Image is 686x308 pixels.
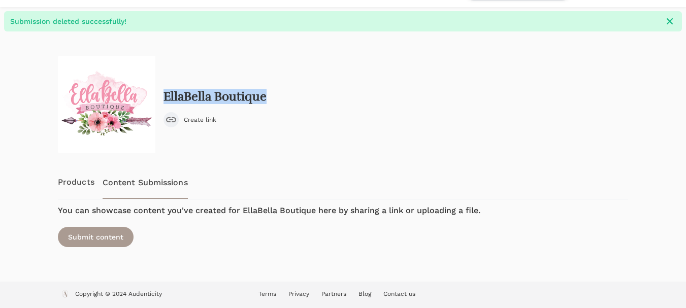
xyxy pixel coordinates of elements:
span: Submission deleted successfully! [10,16,659,26]
p: Copyright © 2024 Audenticity [75,290,162,300]
a: Content Submissions [103,165,188,199]
h2: EllaBella Boutique [164,90,267,104]
img: ELLABELLA---logo_360x.png [58,56,155,153]
div: Submit content [58,227,134,247]
a: Partners [321,290,346,297]
a: Products [58,165,94,199]
button: Create link [164,112,216,127]
a: Terms [258,290,276,297]
a: Privacy [288,290,309,297]
a: Blog [358,290,371,297]
a: Contact us [383,290,415,297]
h4: You can showcase content you've created for EllaBella Boutique here by sharing a link or uploadin... [58,204,628,217]
span: Create link [184,116,216,124]
a: Submit content [58,227,628,247]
